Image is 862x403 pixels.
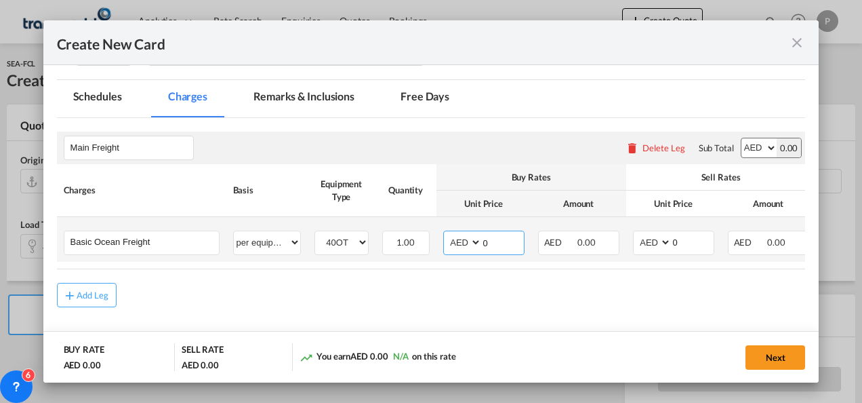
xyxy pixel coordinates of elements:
[777,138,802,157] div: 0.00
[396,237,415,248] span: 1.00
[767,237,785,248] span: 0.00
[734,237,766,248] span: AED
[57,34,789,51] div: Create New Card
[625,141,639,155] md-icon: icon-delete
[182,359,219,371] div: AED 0.00
[436,191,531,217] th: Unit Price
[625,142,685,153] button: Delete Leg
[57,283,117,307] button: Add Leg
[531,191,626,217] th: Amount
[393,351,409,362] span: N/A
[152,80,224,117] md-tab-item: Charges
[745,345,805,370] button: Next
[63,288,77,302] md-icon: icon-plus md-link-fg s20
[57,80,138,117] md-tab-item: Schedules
[233,184,301,196] div: Basis
[482,231,524,252] input: 0
[672,231,714,252] input: 0
[43,20,819,383] md-dialog: Create New CardPort ...
[443,171,619,183] div: Buy Rates
[350,351,388,362] span: AED 0.00
[699,142,734,154] div: Sub Total
[626,191,721,217] th: Unit Price
[77,291,109,299] div: Add Leg
[64,343,104,359] div: BUY RATE
[721,191,816,217] th: Amount
[314,178,369,202] div: Equipment Type
[64,184,220,196] div: Charges
[384,80,466,117] md-tab-item: Free Days
[64,231,219,252] md-input-container: Basic Ocean Freight
[70,138,193,158] input: Leg Name
[789,35,805,51] md-icon: icon-close fg-AAA8AD m-0 pointer
[577,237,596,248] span: 0.00
[234,231,300,253] select: per equipment
[300,351,313,364] md-icon: icon-trending-up
[57,80,480,117] md-pagination-wrapper: Use the left and right arrow keys to navigate between tabs
[633,171,809,183] div: Sell Rates
[70,231,219,252] input: Charge Name
[382,184,430,196] div: Quantity
[544,237,576,248] span: AED
[64,359,101,371] div: AED 0.00
[237,80,371,117] md-tab-item: Remarks & Inclusions
[182,343,224,359] div: SELL RATE
[300,350,456,364] div: You earn on this rate
[642,142,685,153] div: Delete Leg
